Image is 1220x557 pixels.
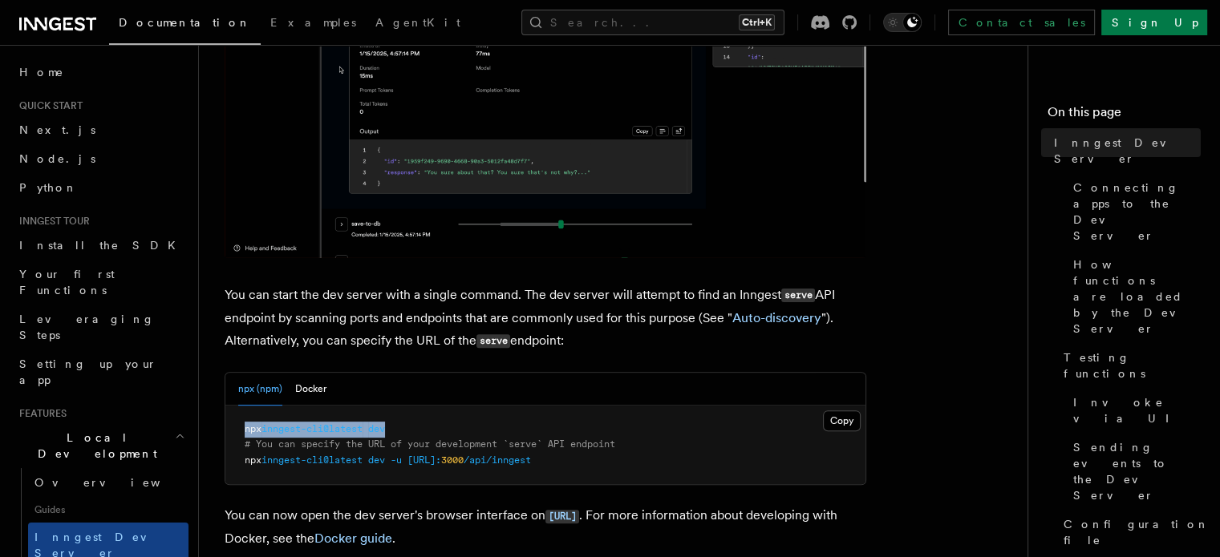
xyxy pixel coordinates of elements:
[1067,388,1201,433] a: Invoke via UI
[13,115,188,144] a: Next.js
[270,16,356,29] span: Examples
[521,10,784,35] button: Search...Ctrl+K
[1064,349,1201,381] span: Testing functions
[13,260,188,305] a: Your first Functions
[13,215,90,228] span: Inngest tour
[476,334,510,348] code: serve
[1048,128,1201,173] a: Inngest Dev Server
[1057,343,1201,388] a: Testing functions
[1073,439,1201,503] span: Sending events to the Dev Server
[245,438,615,450] span: # You can specify the URL of your development `serve` API endpoint
[781,289,815,302] code: serve
[13,231,188,260] a: Install the SDK
[13,349,188,394] a: Setting up your app
[375,16,460,29] span: AgentKit
[19,357,157,386] span: Setting up your app
[19,64,64,80] span: Home
[545,507,579,523] a: [URL]
[314,531,392,546] a: Docker guide
[732,310,821,325] a: Auto-discovery
[1048,103,1201,128] h4: On this page
[13,423,188,468] button: Local Development
[1067,250,1201,343] a: How functions are loaded by the Dev Server
[34,476,200,489] span: Overview
[13,173,188,202] a: Python
[1054,135,1201,167] span: Inngest Dev Server
[1057,510,1201,555] a: Configuration file
[13,430,175,462] span: Local Development
[261,5,366,43] a: Examples
[225,504,866,550] p: You can now open the dev server's browser interface on . For more information about developing wi...
[109,5,261,45] a: Documentation
[1067,433,1201,510] a: Sending events to the Dev Server
[948,10,1095,35] a: Contact sales
[19,268,115,297] span: Your first Functions
[407,454,441,466] span: [URL]:
[28,468,188,497] a: Overview
[1073,256,1201,337] span: How functions are loaded by the Dev Server
[1064,516,1210,548] span: Configuration file
[19,152,95,165] span: Node.js
[1101,10,1207,35] a: Sign Up
[1073,394,1201,426] span: Invoke via UI
[368,454,385,466] span: dev
[883,13,922,32] button: Toggle dark mode
[19,313,155,341] span: Leveraging Steps
[366,5,470,43] a: AgentKit
[13,58,188,87] a: Home
[739,14,775,30] kbd: Ctrl+K
[225,284,866,353] p: You can start the dev server with a single command. The dev server will attempt to find an Innges...
[823,410,861,431] button: Copy
[19,239,185,252] span: Install the SDK
[368,423,385,434] span: dev
[464,454,531,466] span: /api/inngest
[19,123,95,136] span: Next.js
[13,305,188,349] a: Leveraging Steps
[1067,173,1201,250] a: Connecting apps to the Dev Server
[13,407,67,420] span: Features
[245,423,261,434] span: npx
[19,181,78,194] span: Python
[13,144,188,173] a: Node.js
[13,99,83,112] span: Quick start
[238,373,282,406] button: npx (npm)
[261,423,363,434] span: inngest-cli@latest
[245,454,261,466] span: npx
[545,510,579,523] code: [URL]
[1073,180,1201,244] span: Connecting apps to the Dev Server
[295,373,326,406] button: Docker
[28,497,188,523] span: Guides
[391,454,402,466] span: -u
[441,454,464,466] span: 3000
[261,454,363,466] span: inngest-cli@latest
[119,16,251,29] span: Documentation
